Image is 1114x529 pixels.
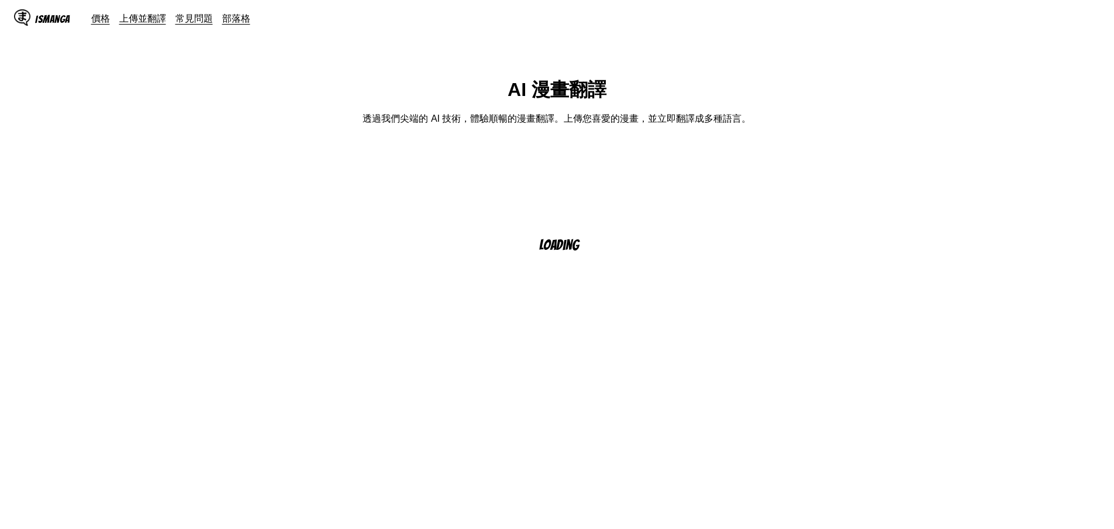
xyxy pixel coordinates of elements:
[14,9,91,28] a: IsManga LogoIsManga
[175,12,213,24] a: 常見問題
[508,77,606,103] h1: AI 漫畫翻譯
[539,238,594,252] p: Loading
[363,112,751,125] p: 透過我們尖端的 AI 技術，體驗順暢的漫畫翻譯。上傳您喜愛的漫畫，並立即翻譯成多種語言。
[91,12,110,24] a: 價格
[14,9,30,26] img: IsManga Logo
[222,12,250,24] a: 部落格
[119,12,166,24] a: 上傳並翻譯
[35,13,70,25] div: IsManga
